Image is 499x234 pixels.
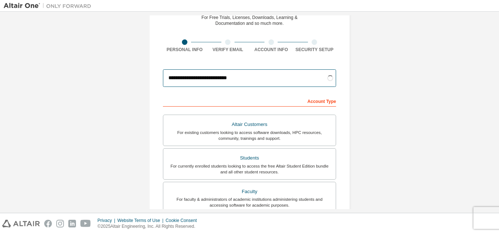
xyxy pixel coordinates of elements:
img: youtube.svg [80,220,91,227]
img: linkedin.svg [68,220,76,227]
div: Cookie Consent [165,218,201,223]
img: facebook.svg [44,220,52,227]
div: Verify Email [206,47,250,53]
div: For existing customers looking to access software downloads, HPC resources, community, trainings ... [168,130,331,141]
p: © 2025 Altair Engineering, Inc. All Rights Reserved. [98,223,201,230]
div: Account Type [163,95,336,107]
div: Students [168,153,331,163]
div: Website Terms of Use [117,218,165,223]
img: instagram.svg [56,220,64,227]
div: For Free Trials, Licenses, Downloads, Learning & Documentation and so much more. [202,15,298,26]
img: altair_logo.svg [2,220,40,227]
div: Altair Customers [168,119,331,130]
div: Faculty [168,187,331,197]
div: Account Info [249,47,293,53]
div: For faculty & administrators of academic institutions administering students and accessing softwa... [168,196,331,208]
div: Personal Info [163,47,206,53]
img: Altair One [4,2,95,9]
div: For currently enrolled students looking to access the free Altair Student Edition bundle and all ... [168,163,331,175]
div: Privacy [98,218,117,223]
div: Security Setup [293,47,336,53]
